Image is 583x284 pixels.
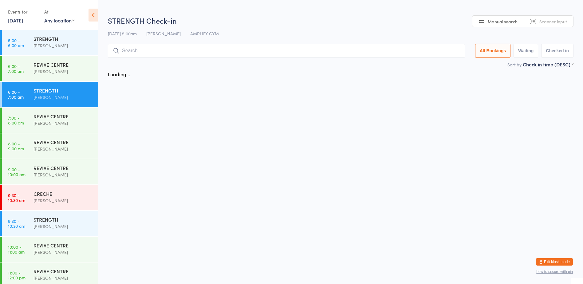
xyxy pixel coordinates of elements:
div: REVIVE CENTRE [33,164,93,171]
button: Waiting [514,44,538,58]
a: 9:00 -10:00 amREVIVE CENTRE[PERSON_NAME] [2,159,98,184]
span: [PERSON_NAME] [146,30,181,37]
div: STRENGTH [33,216,93,223]
div: [PERSON_NAME] [33,249,93,256]
div: [PERSON_NAME] [33,171,93,178]
div: REVIVE CENTRE [33,242,93,249]
a: 6:00 -7:00 amREVIVE CENTRE[PERSON_NAME] [2,56,98,81]
div: REVIVE CENTRE [33,139,93,145]
div: STRENGTH [33,87,93,94]
div: [PERSON_NAME] [33,223,93,230]
a: 9:30 -10:30 amSTRENGTH[PERSON_NAME] [2,211,98,236]
a: 5:00 -6:00 amSTRENGTH[PERSON_NAME] [2,30,98,55]
time: 9:30 - 10:30 am [8,193,25,203]
div: CRECHE [33,190,93,197]
div: [PERSON_NAME] [33,274,93,282]
div: REVIVE CENTRE [33,113,93,120]
time: 5:00 - 6:00 am [8,38,24,48]
span: Scanner input [539,18,567,25]
div: Check in time (DESC) [523,61,573,68]
span: AMPLIFY GYM [190,30,219,37]
time: 11:00 - 12:00 pm [8,270,26,280]
time: 6:00 - 7:00 am [8,89,24,99]
h2: STRENGTH Check-in [108,15,573,26]
button: how to secure with pin [536,270,573,274]
span: [DATE] 5:00am [108,30,137,37]
time: 6:00 - 7:00 am [8,64,24,73]
time: 9:00 - 10:00 am [8,167,26,177]
time: 7:00 - 8:00 am [8,115,24,125]
div: Any location [44,17,75,24]
div: [PERSON_NAME] [33,94,93,101]
div: [PERSON_NAME] [33,68,93,75]
input: Search [108,44,465,58]
div: Events for [8,7,38,17]
time: 10:00 - 11:00 am [8,244,25,254]
button: Exit kiosk mode [536,258,573,266]
button: All Bookings [475,44,511,58]
a: 10:00 -11:00 amREVIVE CENTRE[PERSON_NAME] [2,237,98,262]
div: REVIVE CENTRE [33,268,93,274]
a: 7:00 -8:00 amREVIVE CENTRE[PERSON_NAME] [2,108,98,133]
div: [PERSON_NAME] [33,120,93,127]
div: [PERSON_NAME] [33,42,93,49]
time: 8:00 - 9:00 am [8,141,24,151]
div: [PERSON_NAME] [33,145,93,152]
div: At [44,7,75,17]
div: REVIVE CENTRE [33,61,93,68]
span: Manual search [488,18,518,25]
time: 9:30 - 10:30 am [8,219,25,228]
label: Sort by [507,61,522,68]
a: 8:00 -9:00 amREVIVE CENTRE[PERSON_NAME] [2,133,98,159]
a: 6:00 -7:00 amSTRENGTH[PERSON_NAME] [2,82,98,107]
a: 9:30 -10:30 amCRECHE[PERSON_NAME] [2,185,98,210]
button: Checked in [541,44,573,58]
a: [DATE] [8,17,23,24]
div: Loading... [108,71,130,77]
div: [PERSON_NAME] [33,197,93,204]
div: STRENGTH [33,35,93,42]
